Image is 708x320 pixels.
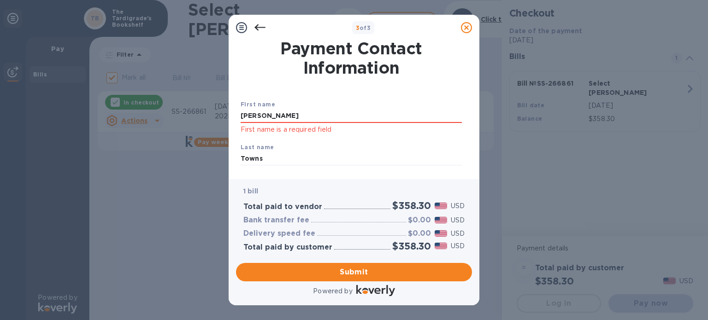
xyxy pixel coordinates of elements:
[435,203,447,209] img: USD
[243,243,332,252] h3: Total paid by customer
[243,187,258,195] b: 1 bill
[435,230,447,237] img: USD
[356,285,395,296] img: Logo
[243,229,315,238] h3: Delivery speed fee
[243,203,322,211] h3: Total paid to vendor
[451,215,465,225] p: USD
[392,200,431,211] h2: $358.30
[435,243,447,249] img: USD
[392,240,431,252] h2: $358.30
[236,263,472,281] button: Submit
[243,267,465,278] span: Submit
[435,217,447,223] img: USD
[408,216,431,225] h3: $0.00
[241,109,462,123] input: Enter your first name
[451,201,465,211] p: USD
[241,124,462,135] p: First name is a required field
[241,39,462,77] h1: Payment Contact Information
[241,152,462,166] input: Enter your last name
[241,144,274,151] b: Last name
[241,101,275,108] b: First name
[356,24,360,31] span: 3
[356,24,371,31] b: of 3
[451,229,465,239] p: USD
[408,229,431,238] h3: $0.00
[451,241,465,251] p: USD
[313,286,352,296] p: Powered by
[243,216,309,225] h3: Bank transfer fee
